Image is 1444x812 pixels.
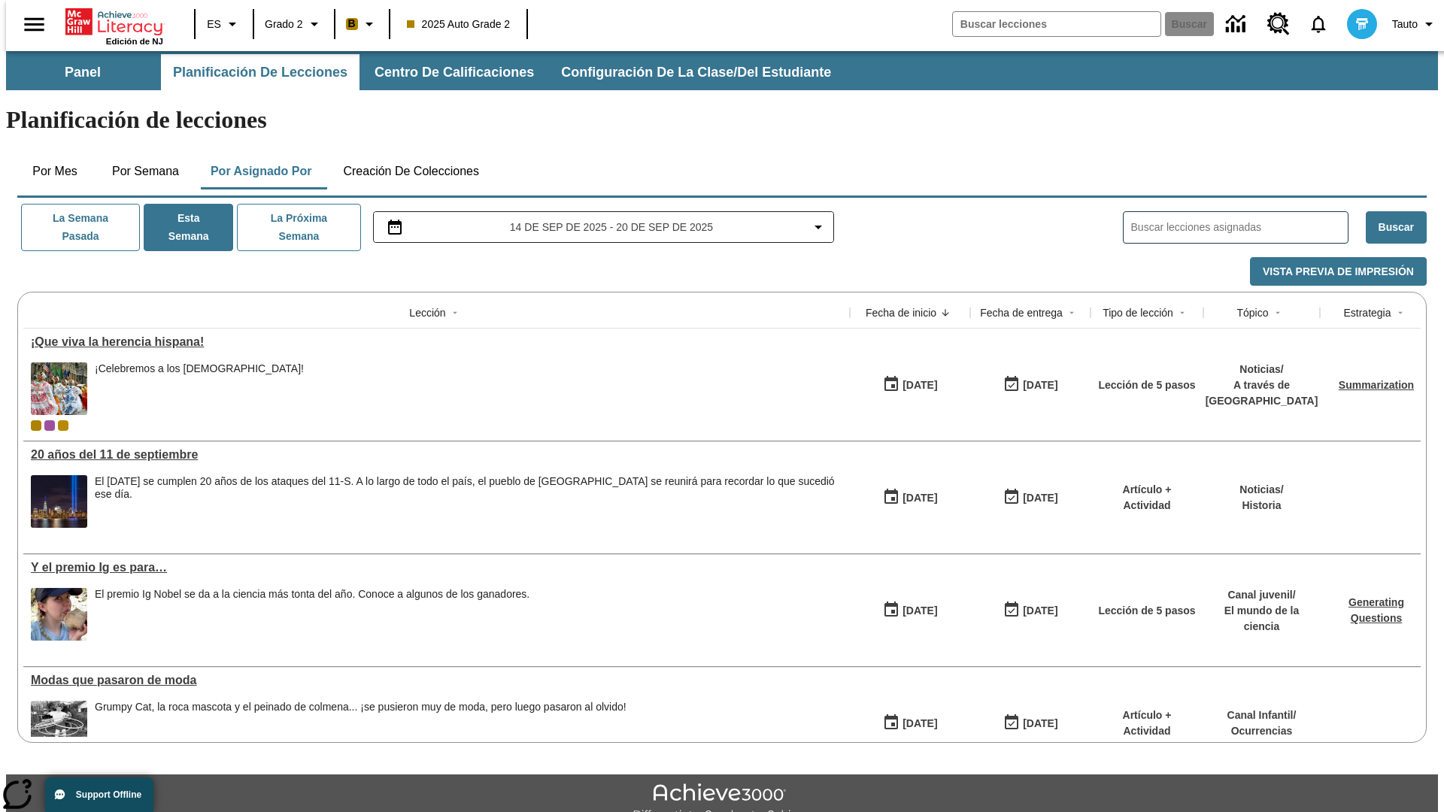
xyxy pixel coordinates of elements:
[1339,379,1414,391] a: Summarization
[1343,305,1391,320] div: Estrategia
[407,17,511,32] span: 2025 Auto Grade 2
[1250,257,1427,286] button: Vista previa de impresión
[1217,4,1258,45] a: Centro de información
[936,304,954,322] button: Sort
[1023,714,1057,733] div: [DATE]
[1258,4,1299,44] a: Centro de recursos, Se abrirá en una pestaña nueva.
[340,11,384,38] button: Boost El color de la clase es anaranjado claro. Cambiar el color de la clase.
[207,17,221,32] span: ES
[363,54,546,90] button: Centro de calificaciones
[144,204,233,251] button: Esta semana
[1211,587,1312,603] p: Canal juvenil /
[331,153,491,189] button: Creación de colecciones
[31,475,87,528] img: Tributo con luces en la ciudad de Nueva York desde el Parque Estatal Liberty (Nueva Jersey)
[1239,482,1283,498] p: Noticias /
[31,448,842,462] div: 20 años del 11 de septiembre
[12,2,56,47] button: Abrir el menú lateral
[95,475,842,528] div: El 11 de septiembre de 2021 se cumplen 20 años de los ataques del 11-S. A lo largo de todo el paí...
[259,11,329,38] button: Grado: Grado 2, Elige un grado
[1391,304,1409,322] button: Sort
[31,674,842,687] a: Modas que pasaron de moda, Lecciones
[31,561,842,574] a: Y el premio Ig es para…, Lecciones
[1211,603,1312,635] p: El mundo de la ciencia
[1098,707,1196,739] p: Artículo + Actividad
[21,204,140,251] button: La semana pasada
[902,714,937,733] div: [DATE]
[1227,707,1297,723] p: Canal Infantil /
[8,54,158,90] button: Panel
[866,305,936,320] div: Fecha de inicio
[446,304,464,322] button: Sort
[348,14,356,33] span: B
[1206,377,1318,409] p: A través de [GEOGRAPHIC_DATA]
[1338,5,1386,44] button: Escoja un nuevo avatar
[1236,305,1268,320] div: Tópico
[31,674,842,687] div: Modas que pasaron de moda
[1348,596,1404,624] a: Generating Questions
[95,701,626,714] div: Grumpy Cat, la roca mascota y el peinado de colmena... ¡se pusieron muy de moda, pero luego pasar...
[809,218,827,236] svg: Collapse Date Range Filter
[199,153,324,189] button: Por asignado por
[200,11,248,38] button: Lenguaje: ES, Selecciona un idioma
[95,701,626,753] div: Grumpy Cat, la roca mascota y el peinado de colmena... ¡se pusieron muy de moda, pero luego pasar...
[878,371,942,399] button: 09/15/25: Primer día en que estuvo disponible la lección
[380,218,828,236] button: Seleccione el intervalo de fechas opción del menú
[95,475,842,501] div: El [DATE] se cumplen 20 años de los ataques del 11-S. A lo largo de todo el país, el pueblo de [G...
[17,153,93,189] button: Por mes
[161,54,359,90] button: Planificación de lecciones
[95,362,304,415] div: ¡Celebremos a los hispanoamericanos!
[6,106,1438,134] h1: Planificación de lecciones
[31,561,842,574] div: Y el premio Ig es para…
[31,701,87,753] img: foto en blanco y negro de una chica haciendo girar unos hula-hulas en la década de 1950
[1131,217,1348,238] input: Buscar lecciones asignadas
[1392,17,1418,32] span: Tauto
[58,420,68,431] div: New 2025 class
[1206,362,1318,377] p: Noticias /
[878,483,942,512] button: 09/14/25: Primer día en que estuvo disponible la lección
[65,7,163,37] a: Portada
[998,371,1063,399] button: 09/21/25: Último día en que podrá accederse la lección
[95,588,529,601] div: El premio Ig Nobel se da a la ciencia más tonta del año. Conoce a algunos de los ganadores.
[1366,211,1427,244] button: Buscar
[106,37,163,46] span: Edición de NJ
[100,153,191,189] button: Por semana
[6,54,845,90] div: Subbarra de navegación
[76,789,141,800] span: Support Offline
[6,51,1438,90] div: Subbarra de navegación
[878,596,942,625] button: 09/14/25: Primer día en que estuvo disponible la lección
[902,601,937,620] div: [DATE]
[1269,304,1287,322] button: Sort
[953,12,1160,36] input: Buscar campo
[44,420,55,431] div: OL 2025 Auto Grade 3
[31,335,842,349] div: ¡Que viva la herencia hispana!
[409,305,445,320] div: Lección
[1227,723,1297,739] p: Ocurrencias
[95,362,304,375] div: ¡Celebremos a los [DEMOGRAPHIC_DATA]!
[265,17,303,32] span: Grado 2
[1103,305,1173,320] div: Tipo de lección
[998,709,1063,738] button: 06/30/26: Último día en que podrá accederse la lección
[1098,603,1195,619] p: Lección de 5 pasos
[31,588,87,641] img: Una joven lame una piedra, o hueso, al aire libre.
[1023,601,1057,620] div: [DATE]
[31,335,842,349] a: ¡Que viva la herencia hispana!, Lecciones
[1098,482,1196,514] p: Artículo + Actividad
[1239,498,1283,514] p: Historia
[878,709,942,738] button: 07/19/25: Primer día en que estuvo disponible la lección
[549,54,843,90] button: Configuración de la clase/del estudiante
[95,588,529,641] div: El premio Ig Nobel se da a la ciencia más tonta del año. Conoce a algunos de los ganadores.
[1023,376,1057,395] div: [DATE]
[31,362,87,415] img: dos filas de mujeres hispanas en un desfile que celebra la cultura hispana. Las mujeres lucen col...
[980,305,1063,320] div: Fecha de entrega
[510,220,713,235] span: 14 de sep de 2025 - 20 de sep de 2025
[1063,304,1081,322] button: Sort
[1173,304,1191,322] button: Sort
[998,596,1063,625] button: 09/14/25: Último día en que podrá accederse la lección
[31,420,41,431] div: Clase actual
[1386,11,1444,38] button: Perfil/Configuración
